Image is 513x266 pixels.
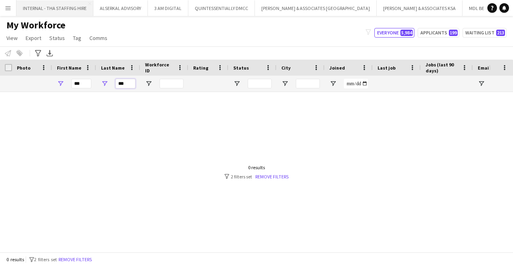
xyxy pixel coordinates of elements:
[463,28,507,38] button: Waiting list213
[46,33,68,43] a: Status
[255,174,289,180] a: Remove filters
[281,80,289,87] button: Open Filter Menu
[233,80,240,87] button: Open Filter Menu
[57,65,81,71] span: First Name
[115,79,135,88] input: Last Name Filter Input
[224,174,289,180] div: 2 filters set
[45,48,55,58] app-action-btn: Export XLSX
[34,256,57,262] span: 2 filters set
[255,0,377,16] button: [PERSON_NAME] & ASSOCIATES [GEOGRAPHIC_DATA]
[426,62,458,74] span: Jobs (last 90 days)
[86,33,111,43] a: Comms
[26,34,41,42] span: Export
[145,62,174,74] span: Workforce ID
[57,80,64,87] button: Open Filter Menu
[22,33,44,43] a: Export
[449,30,458,36] span: 199
[70,33,85,43] a: Tag
[296,79,320,88] input: City Filter Input
[89,34,107,42] span: Comms
[478,65,491,71] span: Email
[374,28,414,38] button: Everyone5,984
[93,0,148,16] button: ALSERKAL ADVISORY
[49,34,65,42] span: Status
[5,64,12,71] input: Column with Header Selection
[329,80,337,87] button: Open Filter Menu
[418,28,459,38] button: Applicants199
[188,0,255,16] button: QUINTESSENTIALLY DMCC
[478,80,485,87] button: Open Filter Menu
[281,65,291,71] span: City
[193,65,208,71] span: Rating
[224,164,289,170] div: 0 results
[496,30,505,36] span: 213
[463,0,507,16] button: MDL BEAST LLC
[6,19,65,31] span: My Workforce
[3,33,21,43] a: View
[160,79,184,88] input: Workforce ID Filter Input
[101,80,108,87] button: Open Filter Menu
[57,255,93,264] button: Remove filters
[344,79,368,88] input: Joined Filter Input
[101,65,125,71] span: Last Name
[233,65,249,71] span: Status
[33,48,43,58] app-action-btn: Advanced filters
[378,65,396,71] span: Last job
[148,0,188,16] button: 3 AM DIGITAL
[377,0,463,16] button: [PERSON_NAME] & ASSOCIATES KSA
[17,65,30,71] span: Photo
[16,0,93,16] button: INTERNAL - THA STAFFING HIRE
[248,79,272,88] input: Status Filter Input
[71,79,91,88] input: First Name Filter Input
[400,30,413,36] span: 5,984
[6,34,18,42] span: View
[73,34,81,42] span: Tag
[145,80,152,87] button: Open Filter Menu
[329,65,345,71] span: Joined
